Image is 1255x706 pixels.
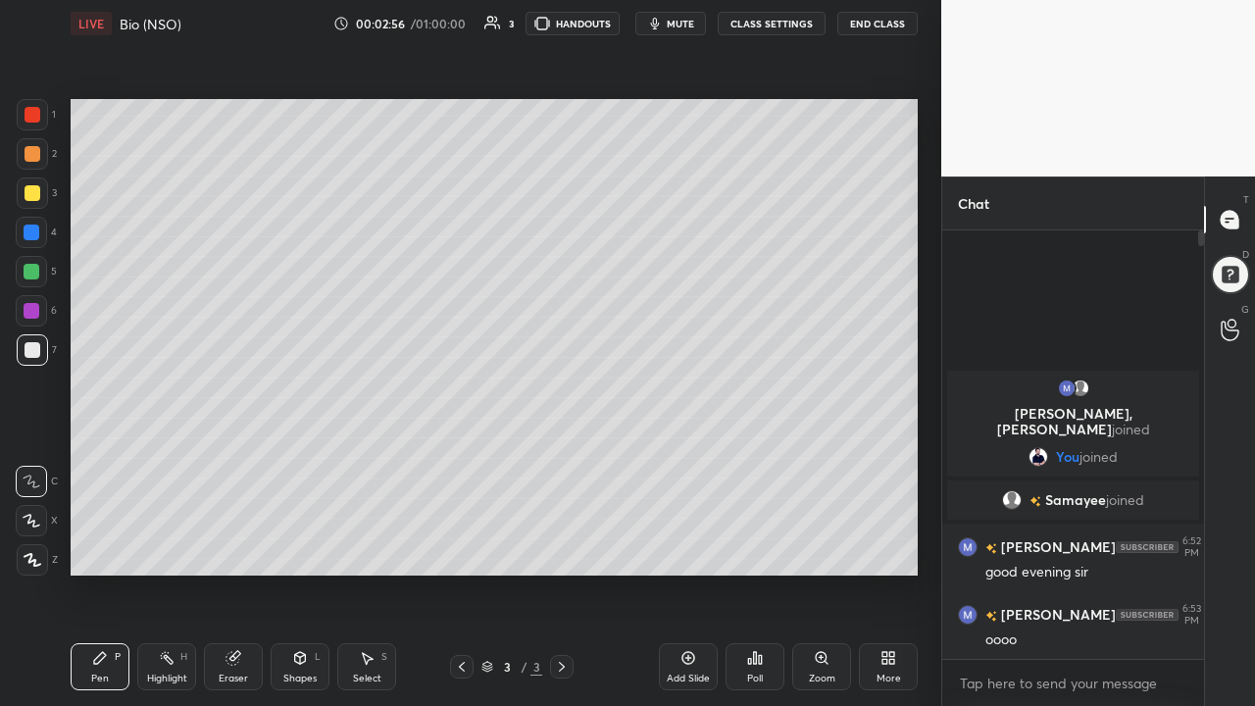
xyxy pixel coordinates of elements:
[667,674,710,683] div: Add Slide
[17,334,57,366] div: 7
[16,256,57,287] div: 5
[809,674,835,683] div: Zoom
[942,177,1005,229] p: Chat
[115,652,121,662] div: P
[180,652,187,662] div: H
[985,563,1188,582] div: good evening sir
[530,658,542,676] div: 3
[1241,302,1249,317] p: G
[1182,603,1201,627] div: 6:53 PM
[315,652,321,662] div: L
[1071,378,1090,398] img: default.png
[667,17,694,30] span: mute
[16,217,57,248] div: 4
[997,605,1116,626] h6: [PERSON_NAME]
[17,177,57,209] div: 3
[521,661,527,673] div: /
[1182,535,1201,559] div: 6:52 PM
[837,12,918,35] button: End Class
[17,99,56,130] div: 1
[985,543,997,554] img: no-rating-badge.077c3623.svg
[16,466,58,497] div: C
[16,295,57,327] div: 6
[381,652,387,662] div: S
[17,544,58,576] div: Z
[91,674,109,683] div: Pen
[17,138,57,170] div: 2
[985,630,1188,650] div: oooo
[1057,378,1077,398] img: 3
[877,674,901,683] div: More
[509,19,514,28] div: 3
[1029,447,1048,467] img: 7e9519aaa40c478c8e433eec809aff1a.jpg
[1112,420,1150,438] span: joined
[283,674,317,683] div: Shapes
[1106,492,1144,508] span: joined
[219,674,248,683] div: Eraser
[1029,496,1041,507] img: no-rating-badge.077c3623.svg
[747,674,763,683] div: Poll
[1045,492,1106,508] span: Samayee
[1116,541,1179,553] img: 4P8fHbbgJtejmAAAAAElFTkSuQmCC
[958,537,978,557] img: 3
[1079,449,1118,465] span: joined
[1116,609,1179,621] img: 4P8fHbbgJtejmAAAAAElFTkSuQmCC
[959,406,1187,437] p: [PERSON_NAME], [PERSON_NAME]
[958,605,978,625] img: 3
[997,537,1116,558] h6: [PERSON_NAME]
[353,674,381,683] div: Select
[1242,247,1249,262] p: D
[147,674,187,683] div: Highlight
[635,12,706,35] button: mute
[71,12,112,35] div: LIVE
[942,367,1204,659] div: grid
[985,611,997,622] img: no-rating-badge.077c3623.svg
[1002,490,1022,510] img: default.png
[1056,449,1079,465] span: You
[718,12,826,35] button: CLASS SETTINGS
[120,15,181,33] h4: Bio (NSO)
[1243,192,1249,207] p: T
[526,12,620,35] button: HANDOUTS
[497,661,517,673] div: 3
[16,505,58,536] div: X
